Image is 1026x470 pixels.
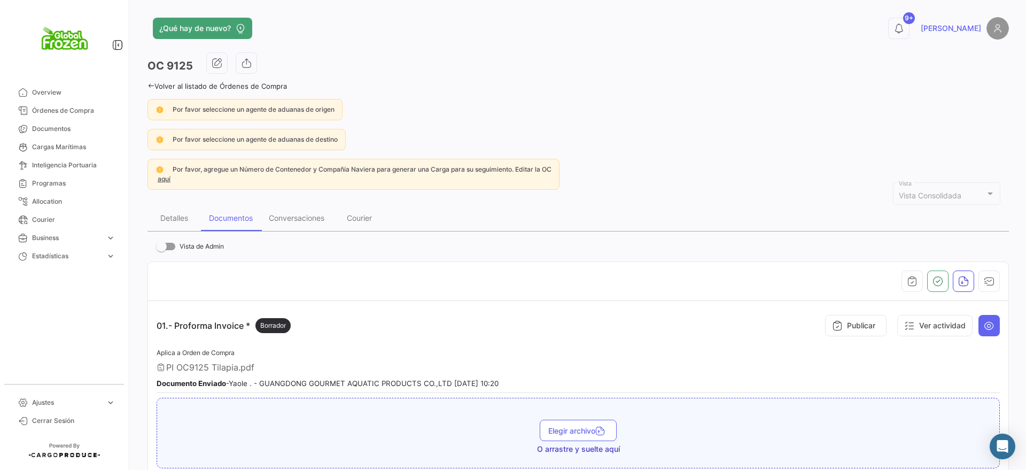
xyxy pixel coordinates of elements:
[32,215,115,225] span: Courier
[147,82,287,90] a: Volver al listado de Órdenes de Compra
[173,135,338,143] span: Por favor seleccione un agente de aduanas de destino
[269,213,324,222] div: Conversaciones
[32,251,102,261] span: Estadísticas
[897,315,973,336] button: Ver actividad
[160,213,188,222] div: Detalles
[9,174,120,192] a: Programas
[260,321,286,330] span: Borrador
[32,416,115,426] span: Cerrar Sesión
[166,362,254,373] span: PI OC9125 Tilapia.pdf
[157,349,235,357] span: Aplica a Orden de Compra
[990,434,1015,459] div: Abrir Intercom Messenger
[9,138,120,156] a: Cargas Marítimas
[32,160,115,170] span: Inteligencia Portuaria
[32,88,115,97] span: Overview
[153,18,252,39] button: ¿Qué hay de nuevo?
[9,156,120,174] a: Inteligencia Portuaria
[180,240,224,253] span: Vista de Admin
[32,106,115,115] span: Órdenes de Compra
[9,120,120,138] a: Documentos
[157,318,291,333] p: 01.- Proforma Invoice *
[32,179,115,188] span: Programas
[157,379,226,388] b: Documento Enviado
[157,379,499,388] small: - Yaole . - GUANGDONG GOURMET AQUATIC PRODUCTS CO.,LTD [DATE] 10:20
[32,398,102,407] span: Ajustes
[106,233,115,243] span: expand_more
[32,124,115,134] span: Documentos
[9,102,120,120] a: Órdenes de Compra
[156,175,173,183] a: aquí
[9,211,120,229] a: Courier
[921,23,981,34] span: [PERSON_NAME]
[825,315,887,336] button: Publicar
[173,105,335,113] span: Por favor seleccione un agente de aduanas de origen
[106,251,115,261] span: expand_more
[106,398,115,407] span: expand_more
[37,13,91,66] img: logo+global+frozen.png
[32,197,115,206] span: Allocation
[9,192,120,211] a: Allocation
[540,420,617,441] button: Elegir archivo
[209,213,253,222] div: Documentos
[537,444,620,454] span: O arrastre y suelte aquí
[32,142,115,152] span: Cargas Marítimas
[32,233,102,243] span: Business
[986,17,1009,40] img: placeholder-user.png
[548,426,608,435] span: Elegir archivo
[159,23,231,34] span: ¿Qué hay de nuevo?
[9,83,120,102] a: Overview
[347,213,372,222] div: Courier
[173,165,551,173] span: Por favor, agregue un Número de Contenedor y Compañía Naviera para generar una Carga para su segu...
[147,58,193,73] h3: OC 9125
[899,191,961,200] span: Vista Consolidada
